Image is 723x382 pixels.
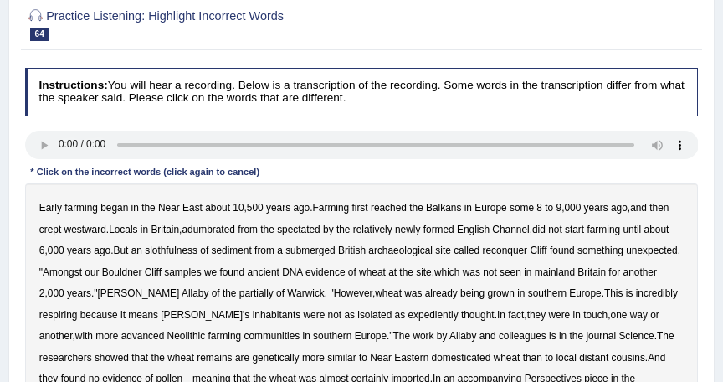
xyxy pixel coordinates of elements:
[527,309,546,321] b: they
[48,245,64,256] b: 000
[113,245,128,256] b: But
[277,245,283,256] b: a
[359,266,386,278] b: wheat
[313,330,351,342] b: southern
[623,266,657,278] b: another
[75,330,93,342] b: with
[204,266,217,278] b: we
[494,352,520,364] b: wheat
[282,266,302,278] b: DNA
[39,352,92,364] b: researchers
[353,224,392,235] b: relatively
[131,202,139,214] b: in
[434,266,459,278] b: which
[500,266,521,278] b: seen
[549,330,556,342] b: is
[371,202,407,214] b: reached
[351,202,367,214] b: first
[39,309,78,321] b: respiring
[344,309,355,321] b: as
[293,202,310,214] b: ago
[94,245,110,256] b: ago
[649,202,669,214] b: then
[67,245,91,256] b: years
[208,330,242,342] b: farming
[303,309,325,321] b: were
[254,245,274,256] b: from
[357,309,392,321] b: isolated
[266,202,290,214] b: years
[182,202,203,214] b: East
[630,202,647,214] b: and
[25,68,699,116] h4: You will hear a recording. Below is a transcription of the recording. Some words in the transcrip...
[248,266,279,278] b: ancient
[460,287,485,299] b: being
[327,352,356,364] b: similar
[586,330,616,342] b: journal
[413,330,433,342] b: work
[43,266,82,278] b: Amongst
[583,309,608,321] b: touch
[550,245,575,256] b: found
[167,352,194,364] b: wheat
[151,224,179,235] b: Britain
[474,202,506,214] b: Europe
[336,224,351,235] b: the
[548,309,570,321] b: were
[141,202,156,214] b: the
[461,309,495,321] b: thought
[348,266,356,278] b: of
[611,202,628,214] b: ago
[644,224,669,235] b: about
[64,224,106,235] b: westward
[523,352,542,364] b: than
[536,202,542,214] b: 8
[102,266,142,278] b: Bouldner
[121,330,165,342] b: advanced
[399,266,413,278] b: the
[167,330,206,342] b: Neolithic
[25,6,443,41] h2: Practice Listening: Highlight Incorrect Words
[64,202,98,214] b: farming
[141,224,148,235] b: in
[355,330,387,342] b: Europe
[182,224,234,235] b: adumbrated
[569,287,601,299] b: Europe
[618,330,654,342] b: Science
[449,330,476,342] b: Allaby
[425,287,458,299] b: already
[109,224,137,235] b: Locals
[145,266,162,278] b: Cliff
[244,330,300,342] b: communities
[556,352,576,364] b: local
[483,266,497,278] b: not
[556,202,562,214] b: 9
[545,352,553,364] b: to
[435,245,451,256] b: site
[388,266,397,278] b: at
[80,309,118,321] b: because
[626,287,633,299] b: is
[252,352,299,364] b: genetically
[587,224,620,235] b: farming
[479,330,496,342] b: and
[370,352,392,364] b: Near
[368,245,433,256] b: archaeological
[98,287,180,299] b: [PERSON_NAME]
[584,202,608,214] b: years
[38,79,107,91] b: Instructions:
[95,352,129,364] b: showed
[287,287,324,299] b: Warwick
[604,287,623,299] b: This
[219,266,244,278] b: found
[145,245,197,256] b: slothfulness
[408,309,458,321] b: expediently
[612,352,645,364] b: cousins
[95,330,118,342] b: more
[528,287,567,299] b: southern
[39,202,62,214] b: Early
[285,245,336,256] b: submerged
[200,245,208,256] b: of
[432,352,491,364] b: domesticated
[151,352,165,364] b: the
